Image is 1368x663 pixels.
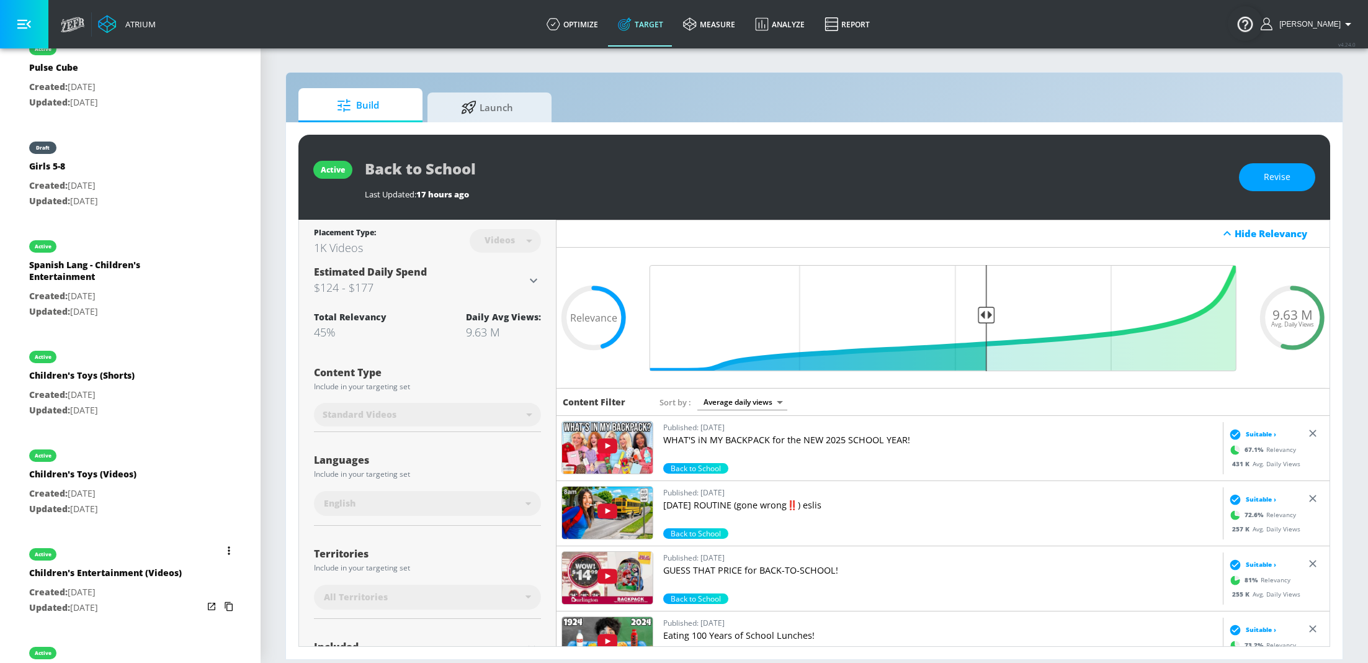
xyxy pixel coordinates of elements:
[29,304,203,320] p: [DATE]
[314,279,526,296] h3: $124 - $177
[1261,17,1356,32] button: [PERSON_NAME]
[314,240,376,255] div: 1K Videos
[29,259,203,289] div: Spanish Lang - Children's Entertainment
[314,564,541,572] div: Include in your targeting set
[20,437,241,526] div: activeChildren's Toys (Videos)Created:[DATE]Updated:[DATE]
[20,536,241,625] div: activeChildren's Entertainment (Videos)Created:[DATE]Updated:[DATE]
[1227,459,1301,469] div: Avg. Daily Views
[1227,590,1301,599] div: Avg. Daily Views
[562,422,653,474] img: bErOcB1Y2-A
[663,616,1218,629] p: Published: [DATE]
[35,551,51,557] div: active
[1233,525,1253,533] span: 257 K
[29,586,68,598] span: Created:
[29,403,135,418] p: [DATE]
[663,629,1218,642] p: Eating 100 Years of School Lunches!
[29,468,136,486] div: Children's Toys (Videos)
[1245,510,1267,520] span: 72.6 %
[324,497,355,510] span: English
[314,549,541,559] div: Territories
[663,486,1218,499] p: Published: [DATE]
[1272,309,1313,322] span: 9.63 M
[440,92,534,122] span: Launch
[203,598,220,615] button: Open in new window
[29,502,136,517] p: [DATE]
[673,2,745,47] a: measure
[663,593,728,604] div: 81.0%
[1271,321,1314,327] span: Avg. Daily Views
[321,165,345,175] div: active
[29,567,182,585] div: Children's Entertainment (Videos)
[745,2,815,47] a: Analyze
[120,19,156,30] div: Atrium
[663,593,728,604] span: Back to School
[314,455,541,465] div: Languages
[314,368,541,377] div: Content Type
[663,421,1218,434] p: Published: [DATE]
[643,265,1243,371] input: Final Threshold
[314,642,522,652] div: Included
[608,2,673,47] a: Target
[1227,494,1277,506] div: Suitable ›
[35,354,51,360] div: active
[35,453,51,459] div: active
[29,290,68,302] span: Created:
[311,91,405,120] span: Build
[29,389,68,400] span: Created:
[697,394,787,410] div: Average daily views
[314,491,541,516] div: English
[478,235,521,245] div: Videos
[29,305,70,317] span: Updated:
[29,195,70,207] span: Updated:
[20,338,241,427] div: activeChildren's Toys (Shorts)Created:[DATE]Updated:[DATE]
[29,369,135,387] div: Children's Toys (Shorts)
[35,46,51,52] div: active
[29,81,68,92] span: Created:
[1274,20,1341,29] span: login as: stephanie.wolklin@zefr.com
[1227,428,1277,441] div: Suitable ›
[29,95,98,110] p: [DATE]
[29,487,68,499] span: Created:
[466,325,541,340] div: 9.63 M
[663,421,1218,463] a: Published: [DATE]WHAT'S iN MY BACKPACK for the NEW 2025 SCHOOL YEAR!
[562,487,653,539] img: GnHqMBLFyds
[1227,441,1297,459] div: Relevancy
[663,616,1218,659] a: Published: [DATE]Eating 100 Years of School Lunches!
[1227,636,1297,655] div: Relevancy
[98,15,156,34] a: Atrium
[29,160,98,178] div: Girls 5-8
[20,228,241,328] div: activeSpanish Lang - Children's EntertainmentCreated:[DATE]Updated:[DATE]
[1227,525,1301,534] div: Avg. Daily Views
[416,189,469,200] span: 17 hours ago
[365,189,1227,200] div: Last Updated:
[29,387,135,403] p: [DATE]
[663,551,1218,564] p: Published: [DATE]
[663,528,728,539] span: Back to School
[557,220,1330,248] div: Hide Relevancy
[1235,227,1323,240] div: Hide Relevancy
[29,194,98,209] p: [DATE]
[35,243,51,250] div: active
[29,503,70,515] span: Updated:
[663,486,1218,528] a: Published: [DATE][DATE] ROUTINE (gone wrong‼️) eslis
[29,179,68,191] span: Created:
[1245,445,1267,454] span: 67.1 %
[29,96,70,108] span: Updated:
[29,602,70,613] span: Updated:
[663,564,1218,577] p: GUESS THAT PRICE for BACK-TO-SCHOOL!
[314,265,427,279] span: Estimated Daily Spend
[220,598,238,615] button: Copy Targeting Set Link
[563,396,625,408] h6: Content Filter
[29,600,182,616] p: [DATE]
[29,289,203,304] p: [DATE]
[314,383,541,390] div: Include in your targeting set
[314,585,541,610] div: All Territories
[324,591,388,603] span: All Territories
[1233,459,1253,468] span: 431 K
[1227,624,1277,636] div: Suitable ›
[537,2,608,47] a: optimize
[29,178,98,194] p: [DATE]
[1338,41,1356,48] span: v 4.24.0
[1246,560,1277,569] span: Suitable ›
